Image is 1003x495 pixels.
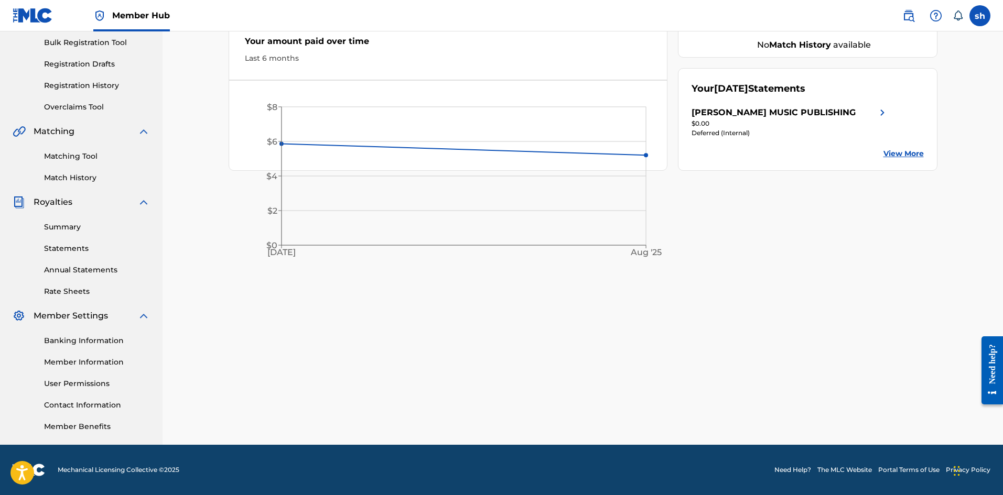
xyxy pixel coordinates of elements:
[44,102,150,113] a: Overclaims Tool
[692,82,805,96] div: Your Statements
[705,39,924,51] div: No available
[34,196,72,208] span: Royalties
[969,5,990,26] div: User Menu
[44,80,150,91] a: Registration History
[44,59,150,70] a: Registration Drafts
[93,9,106,22] img: Top Rightsholder
[692,119,889,128] div: $0.00
[692,106,856,119] div: [PERSON_NAME] MUSIC PUBLISHING
[267,248,296,258] tspan: [DATE]
[44,265,150,276] a: Annual Statements
[44,151,150,162] a: Matching Tool
[44,378,150,389] a: User Permissions
[44,222,150,233] a: Summary
[266,171,277,181] tspan: $4
[925,5,946,26] div: Help
[34,125,74,138] span: Matching
[902,9,915,22] img: search
[13,310,25,322] img: Member Settings
[13,8,53,23] img: MLC Logo
[267,102,277,112] tspan: $8
[34,310,108,322] span: Member Settings
[714,83,748,94] span: [DATE]
[953,10,963,21] div: Notifications
[267,137,277,147] tspan: $6
[876,106,889,119] img: right chevron icon
[44,37,150,48] a: Bulk Registration Tool
[13,125,26,138] img: Matching
[44,357,150,368] a: Member Information
[44,172,150,183] a: Match History
[769,40,831,50] strong: Match History
[44,243,150,254] a: Statements
[58,465,179,475] span: Mechanical Licensing Collective © 2025
[930,9,942,22] img: help
[137,196,150,208] img: expand
[267,206,277,216] tspan: $2
[883,148,924,159] a: View More
[44,286,150,297] a: Rate Sheets
[44,421,150,432] a: Member Benefits
[137,125,150,138] img: expand
[245,53,652,64] div: Last 6 months
[630,248,662,258] tspan: Aug '25
[112,9,170,21] span: Member Hub
[951,445,1003,495] iframe: Chat Widget
[137,310,150,322] img: expand
[245,35,652,53] div: Your amount paid over time
[44,335,150,346] a: Banking Information
[13,196,25,208] img: Royalties
[817,465,872,475] a: The MLC Website
[774,465,811,475] a: Need Help?
[954,455,960,487] div: Drag
[692,106,889,138] a: [PERSON_NAME] MUSIC PUBLISHINGright chevron icon$0.00Deferred (Internal)
[692,128,889,138] div: Deferred (Internal)
[266,240,277,250] tspan: $0
[946,465,990,475] a: Privacy Policy
[44,400,150,411] a: Contact Information
[898,5,919,26] a: Public Search
[878,465,940,475] a: Portal Terms of Use
[974,328,1003,413] iframe: Resource Center
[13,464,45,476] img: logo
